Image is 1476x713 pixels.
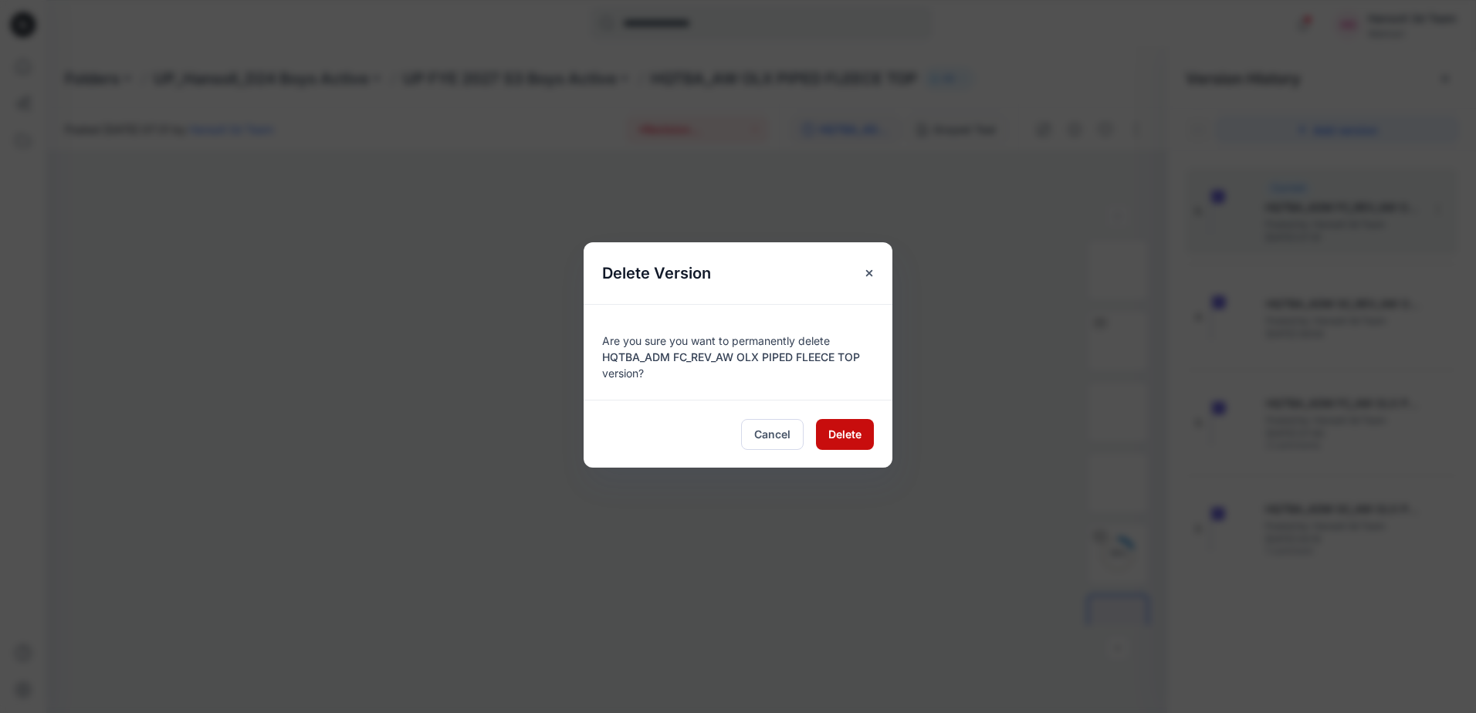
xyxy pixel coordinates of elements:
[584,242,730,304] h5: Delete Version
[828,426,862,442] span: Delete
[754,426,790,442] span: Cancel
[816,419,874,450] button: Delete
[741,419,804,450] button: Cancel
[602,350,860,363] span: HQTBA_ADM FC_REV_AW OLX PIPED FLEECE TOP
[855,259,883,287] button: Close
[602,323,874,381] div: Are you sure you want to permanently delete version?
